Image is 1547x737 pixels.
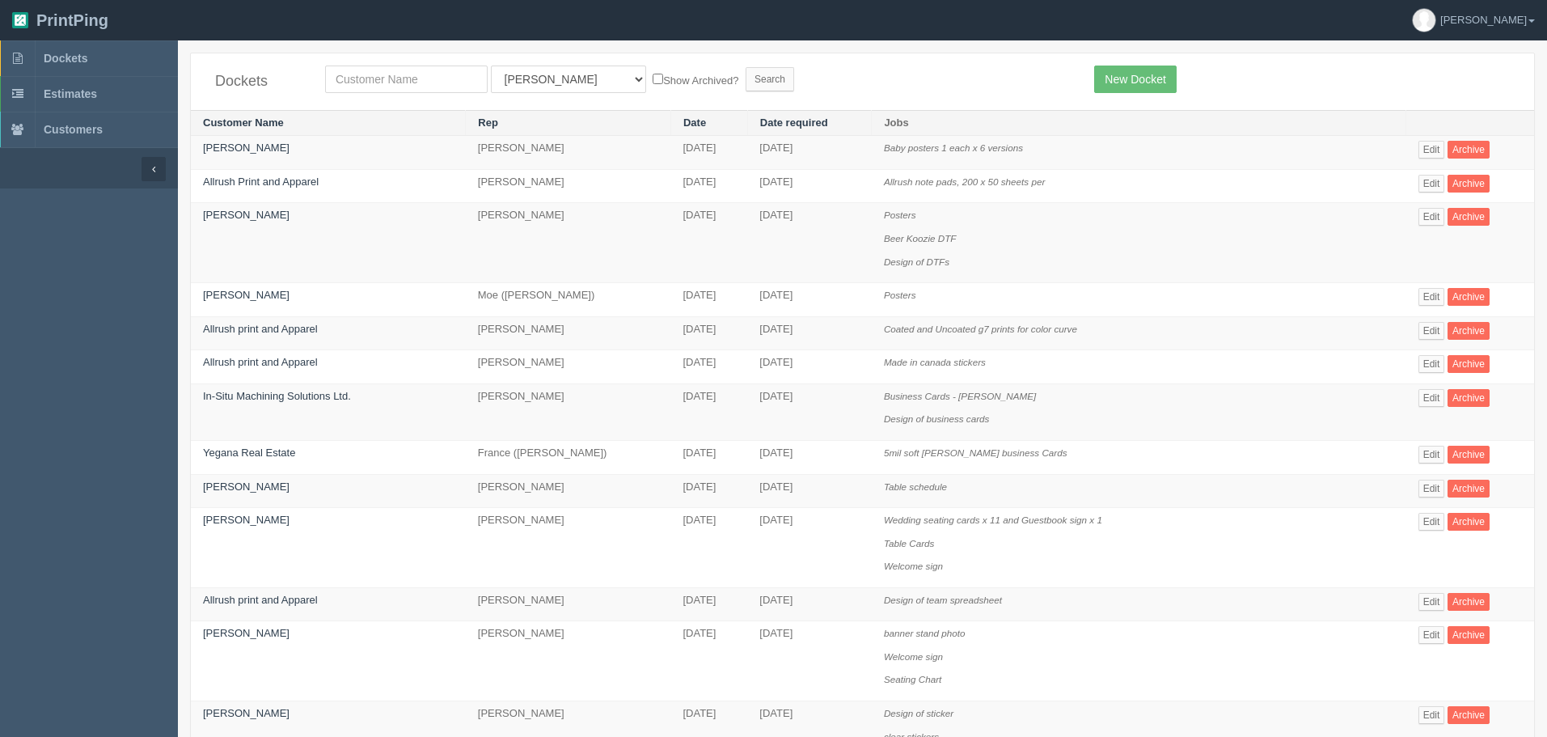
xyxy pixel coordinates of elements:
a: In-Situ Machining Solutions Ltd. [203,390,351,402]
a: New Docket [1094,66,1176,93]
a: Allrush print and Apparel [203,323,318,335]
a: [PERSON_NAME] [203,142,290,154]
i: Wedding seating cards x 11 and Guestbook sign x 1 [884,515,1102,525]
i: Baby posters 1 each x 6 versions [884,142,1023,153]
td: [DATE] [747,383,872,440]
input: Customer Name [325,66,488,93]
a: Archive [1448,322,1490,340]
td: [DATE] [670,440,747,474]
td: [PERSON_NAME] [466,621,671,701]
a: Archive [1448,593,1490,611]
td: [DATE] [670,587,747,621]
i: Design of team spreadsheet [884,595,1002,605]
input: Show Archived? [653,74,663,84]
a: Archive [1448,175,1490,193]
td: [PERSON_NAME] [466,350,671,384]
img: logo-3e63b451c926e2ac314895c53de4908e5d424f24456219fb08d385ab2e579770.png [12,12,28,28]
td: [DATE] [670,621,747,701]
a: Yegana Real Estate [203,447,295,459]
td: [DATE] [670,316,747,350]
h4: Dockets [215,74,301,90]
a: Edit [1418,513,1445,531]
a: Edit [1418,288,1445,306]
td: [DATE] [747,587,872,621]
a: [PERSON_NAME] [203,209,290,221]
a: Edit [1418,322,1445,340]
span: Customers [44,123,103,136]
td: [DATE] [747,169,872,203]
a: Edit [1418,593,1445,611]
td: [PERSON_NAME] [466,203,671,283]
input: Search [746,67,794,91]
i: Design of sticker [884,708,953,718]
a: Edit [1418,208,1445,226]
a: [PERSON_NAME] [203,627,290,639]
i: Welcome sign [884,651,943,662]
td: [DATE] [670,350,747,384]
a: Archive [1448,513,1490,531]
td: [PERSON_NAME] [466,383,671,440]
td: [PERSON_NAME] [466,587,671,621]
a: [PERSON_NAME] [203,481,290,493]
a: Archive [1448,208,1490,226]
td: [DATE] [670,169,747,203]
td: [PERSON_NAME] [466,316,671,350]
th: Jobs [872,110,1406,136]
i: Design of business cards [884,413,990,424]
a: Allrush Print and Apparel [203,176,319,188]
a: Date [683,116,706,129]
td: [DATE] [670,508,747,588]
span: Estimates [44,87,97,100]
a: Archive [1448,446,1490,464]
a: Customer Name [203,116,284,129]
i: Table schedule [884,481,947,492]
i: Coated and Uncoated g7 prints for color curve [884,324,1077,334]
a: Allrush print and Apparel [203,594,318,606]
a: Archive [1448,355,1490,373]
td: [DATE] [747,136,872,170]
td: [DATE] [670,203,747,283]
td: [DATE] [670,283,747,317]
td: [DATE] [747,474,872,508]
td: [DATE] [747,283,872,317]
td: [DATE] [747,440,872,474]
td: [DATE] [670,136,747,170]
a: Edit [1418,141,1445,159]
i: Posters [884,210,916,220]
td: [PERSON_NAME] [466,136,671,170]
i: banner stand photo [884,628,966,638]
td: [DATE] [747,316,872,350]
i: Business Cards - [PERSON_NAME] [884,391,1036,401]
a: Rep [478,116,498,129]
a: [PERSON_NAME] [203,707,290,719]
a: Date required [760,116,828,129]
a: Edit [1418,446,1445,464]
a: Edit [1418,480,1445,498]
td: Moe ([PERSON_NAME]) [466,283,671,317]
i: 5mil soft [PERSON_NAME] business Cards [884,447,1067,458]
a: Allrush print and Apparel [203,356,318,368]
a: Archive [1448,706,1490,724]
i: Made in canada stickers [884,357,986,367]
td: France ([PERSON_NAME]) [466,440,671,474]
label: Show Archived? [653,70,738,89]
i: Posters [884,290,916,300]
a: Edit [1418,175,1445,193]
a: Archive [1448,626,1490,644]
td: [PERSON_NAME] [466,474,671,508]
span: Dockets [44,52,87,65]
i: Table Cards [884,538,935,549]
td: [DATE] [670,383,747,440]
img: avatar_default-7531ab5dedf162e01f1e0bb0964e6a185e93c5c22dfe317fb01d7f8cd2b1632c.jpg [1413,9,1435,32]
i: Allrush note pads, 200 x 50 sheets per [884,176,1045,187]
i: Welcome sign [884,561,943,571]
i: Design of DTFs [884,256,949,267]
a: Archive [1448,288,1490,306]
td: [PERSON_NAME] [466,508,671,588]
td: [PERSON_NAME] [466,169,671,203]
td: [DATE] [747,203,872,283]
td: [DATE] [747,350,872,384]
td: [DATE] [747,508,872,588]
a: Edit [1418,355,1445,373]
a: Archive [1448,141,1490,159]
